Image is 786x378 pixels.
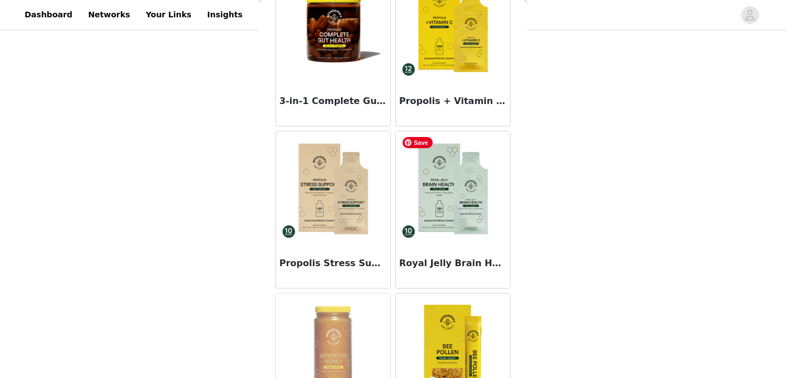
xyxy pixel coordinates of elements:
a: Your Links [139,2,198,27]
h3: Propolis + Vitamin C Liposomal [399,94,507,108]
a: Networks [81,2,137,27]
img: Propolis Stress Support Liposomal [277,131,389,243]
div: avatar [745,6,755,24]
img: Royal Jelly Brain Health Liposomal [397,131,509,243]
a: Insights [200,2,249,27]
h3: 3-in-1 Complete Gut Health [279,94,387,108]
a: Payouts [251,2,300,27]
h3: Propolis Stress Support Liposomal [279,257,387,270]
a: Dashboard [18,2,79,27]
span: Save [403,137,433,148]
h3: Royal Jelly Brain Health Liposomal [399,257,507,270]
